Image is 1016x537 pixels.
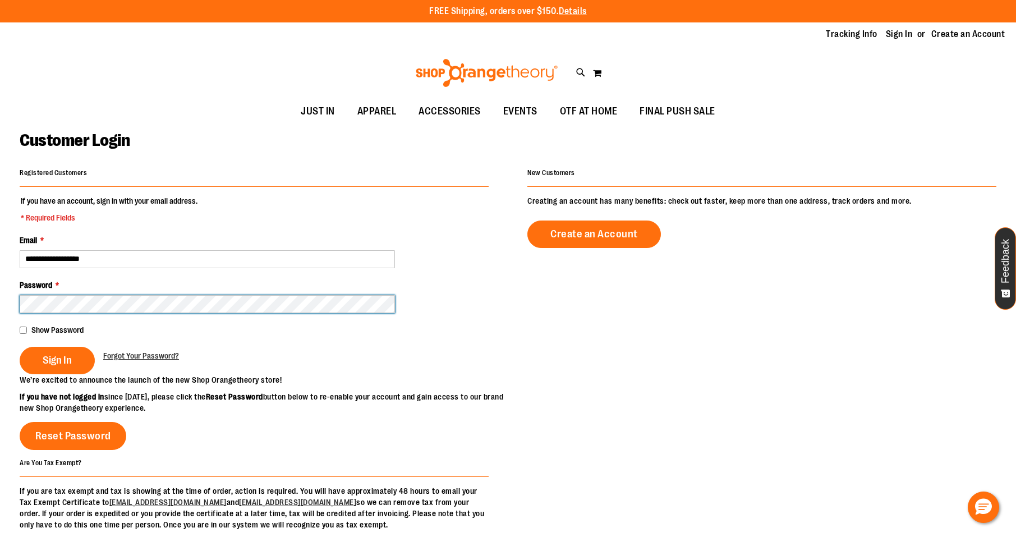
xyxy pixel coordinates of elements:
strong: If you have not logged in [20,392,104,401]
button: Sign In [20,347,95,374]
a: Create an Account [527,221,661,248]
strong: Are You Tax Exempt? [20,458,82,466]
span: Forgot Your Password? [103,351,179,360]
a: Tracking Info [826,28,877,40]
p: If you are tax exempt and tax is showing at the time of order, action is required. You will have ... [20,485,489,530]
span: OTF AT HOME [560,99,618,124]
span: Password [20,281,52,290]
a: Create an Account [931,28,1005,40]
span: Email [20,236,37,245]
span: EVENTS [503,99,537,124]
a: FINAL PUSH SALE [628,99,727,125]
span: Create an Account [550,228,638,240]
span: JUST IN [301,99,335,124]
a: Sign In [886,28,913,40]
span: Reset Password [35,430,111,442]
button: Feedback - Show survey [995,227,1016,310]
button: Hello, have a question? Let’s chat. [968,492,999,523]
p: since [DATE], please click the button below to re-enable your account and gain access to our bran... [20,391,508,414]
span: Customer Login [20,131,130,150]
a: ACCESSORIES [407,99,492,125]
span: ACCESSORIES [419,99,481,124]
a: Reset Password [20,422,126,450]
img: Shop Orangetheory [414,59,559,87]
a: EVENTS [492,99,549,125]
p: We’re excited to announce the launch of the new Shop Orangetheory store! [20,374,508,385]
p: FREE Shipping, orders over $150. [429,5,587,18]
span: Show Password [31,325,84,334]
a: OTF AT HOME [549,99,629,125]
a: [EMAIL_ADDRESS][DOMAIN_NAME] [109,498,227,507]
p: Creating an account has many benefits: check out faster, keep more than one address, track orders... [527,195,996,206]
strong: Registered Customers [20,169,87,177]
span: Feedback [1000,239,1011,283]
a: Details [559,6,587,16]
a: Forgot Your Password? [103,350,179,361]
strong: New Customers [527,169,575,177]
a: [EMAIL_ADDRESS][DOMAIN_NAME] [239,498,356,507]
strong: Reset Password [206,392,263,401]
span: FINAL PUSH SALE [640,99,715,124]
span: APPAREL [357,99,397,124]
a: APPAREL [346,99,408,125]
legend: If you have an account, sign in with your email address. [20,195,199,223]
span: Sign In [43,354,72,366]
span: * Required Fields [21,212,197,223]
a: JUST IN [289,99,346,125]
